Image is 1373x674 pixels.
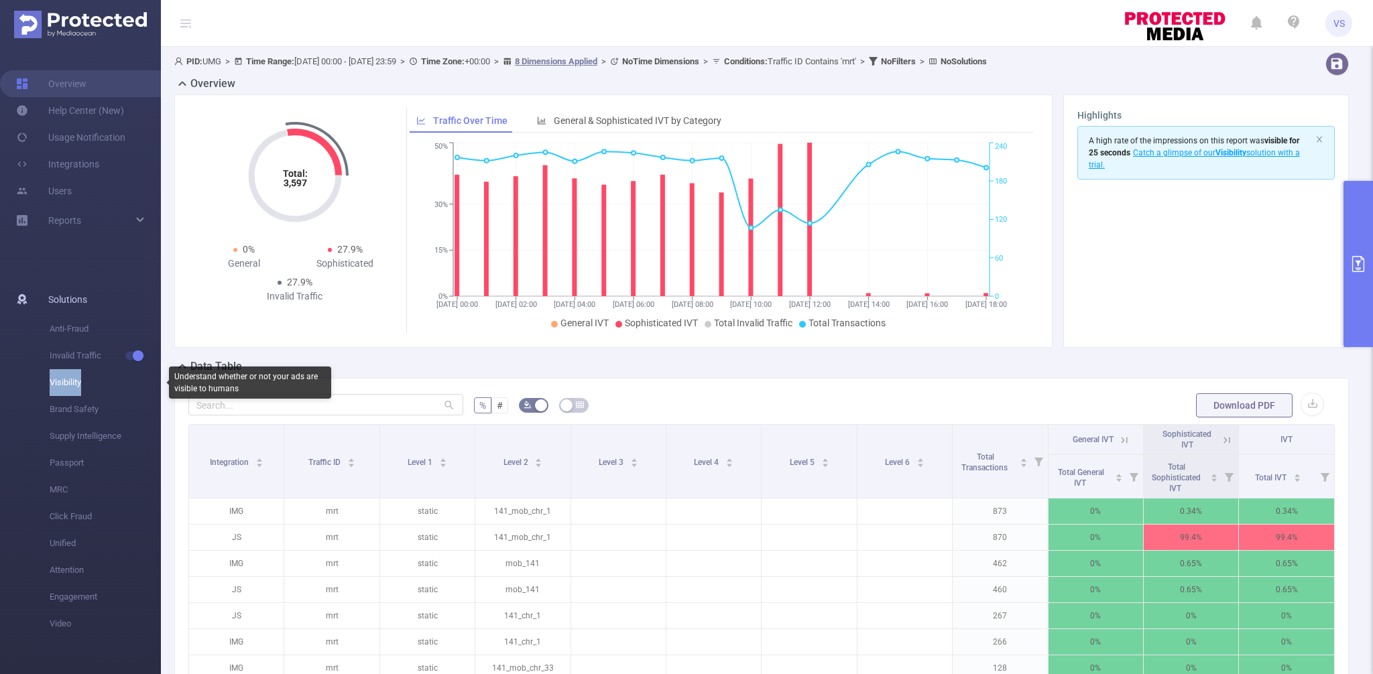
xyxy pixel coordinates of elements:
[953,498,1047,524] p: 873
[953,603,1047,628] p: 267
[50,476,161,503] span: MRC
[190,76,235,92] h2: Overview
[396,56,409,66] span: >
[726,462,733,466] i: icon: caret-down
[1049,498,1143,524] p: 0%
[1239,498,1334,524] p: 0.34%
[724,56,856,66] span: Traffic ID Contains 'mrt'
[630,462,638,466] i: icon: caret-down
[210,458,251,467] span: Integration
[724,56,768,66] b: Conditions :
[1144,551,1238,576] p: 0.65%
[515,56,597,66] u: 8 Dimensions Applied
[1124,455,1143,498] i: Filter menu
[1049,577,1143,602] p: 0%
[995,177,1007,186] tspan: 180
[48,207,81,234] a: Reports
[16,151,99,178] a: Integrations
[1294,472,1301,476] i: icon: caret-up
[16,124,125,151] a: Usage Notification
[995,216,1007,224] tspan: 120
[287,277,312,287] span: 27.9%
[439,462,446,466] i: icon: caret-down
[50,530,161,557] span: Unified
[953,525,1047,550] p: 870
[613,300,654,309] tspan: [DATE] 06:00
[436,300,478,309] tspan: [DATE] 00:00
[554,115,721,126] span: General & Sophisticated IVT by Category
[535,456,542,460] i: icon: caret-up
[630,456,638,464] div: Sort
[1089,148,1300,170] span: Catch a glimpse of our solution with a trial.
[916,456,924,464] div: Sort
[284,629,379,655] p: mrt
[221,56,234,66] span: >
[380,629,475,655] p: static
[599,458,625,467] span: Level 3
[699,56,712,66] span: >
[1049,603,1143,628] p: 0%
[1293,472,1301,480] div: Sort
[50,396,161,423] span: Brand Safety
[1089,136,1248,145] span: A high rate of the impressions on this report
[189,498,284,524] p: IMG
[1049,629,1143,655] p: 0%
[255,456,263,460] i: icon: caret-up
[50,610,161,637] span: Video
[244,289,345,304] div: Invalid Traffic
[1029,425,1048,498] i: Filter menu
[439,456,446,460] i: icon: caret-up
[337,244,363,255] span: 27.9%
[479,400,486,411] span: %
[50,316,161,342] span: Anti-Fraud
[380,525,475,550] p: static
[995,254,1003,263] tspan: 60
[503,458,530,467] span: Level 2
[497,400,503,411] span: #
[1020,462,1027,466] i: icon: caret-down
[576,401,584,409] i: icon: table
[190,358,242,375] h2: Data Table
[694,458,721,467] span: Level 4
[1144,629,1238,655] p: 0%
[995,292,999,301] tspan: 0
[475,525,570,550] p: 141_mob_chr_1
[284,498,379,524] p: mrt
[554,300,595,309] tspan: [DATE] 04:00
[50,369,161,396] span: Visibility
[16,178,72,204] a: Users
[821,462,829,466] i: icon: caret-down
[380,603,475,628] p: static
[1239,525,1334,550] p: 99.4%
[1196,393,1293,417] button: Download PDF
[475,551,570,576] p: mob_141
[1239,629,1334,655] p: 0%
[965,300,1007,309] tspan: [DATE] 18:00
[380,498,475,524] p: static
[1219,455,1238,498] i: Filter menu
[48,286,87,313] span: Solutions
[189,525,284,550] p: JS
[408,458,434,467] span: Level 1
[1315,455,1334,498] i: Filter menu
[1239,603,1334,628] p: 0%
[50,423,161,450] span: Supply Intelligence
[255,456,263,464] div: Sort
[347,456,355,464] div: Sort
[380,577,475,602] p: static
[1215,148,1246,157] b: Visibility
[174,57,186,66] i: icon: user
[1210,472,1218,480] div: Sort
[916,56,929,66] span: >
[1255,473,1289,482] span: Total IVT
[995,143,1007,151] tspan: 240
[1058,468,1104,488] span: Total General IVT
[475,603,570,628] p: 141_chr_1
[856,56,869,66] span: >
[1333,10,1345,37] span: VS
[1144,498,1238,524] p: 0.34%
[475,498,570,524] p: 141_mob_chr_1
[730,300,772,309] tspan: [DATE] 10:00
[490,56,503,66] span: >
[725,456,733,464] div: Sort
